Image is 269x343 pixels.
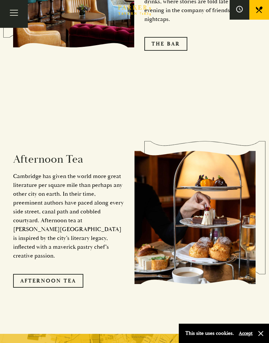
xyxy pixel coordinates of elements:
a: Afternoon Tea [13,274,83,288]
p: Cambridge has given the world more great literature per square mile than perhaps any other city o... [13,172,125,260]
h2: Afternoon Tea [13,153,125,166]
button: Accept [239,330,253,336]
a: The Bar [144,37,187,51]
p: This site uses cookies. [185,329,234,338]
button: Close and accept [258,330,264,337]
